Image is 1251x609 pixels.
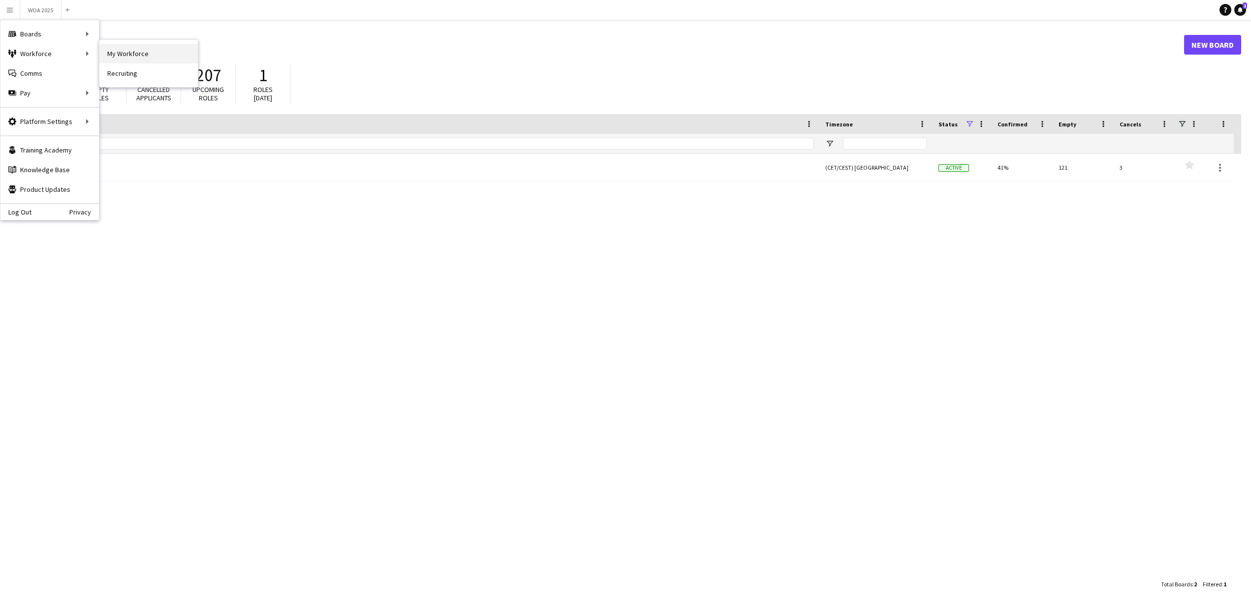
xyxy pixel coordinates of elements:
[1194,580,1197,588] span: 2
[1223,580,1226,588] span: 1
[825,121,853,128] span: Timezone
[0,140,99,160] a: Training Academy
[819,154,933,181] div: (CET/CEST) [GEOGRAPHIC_DATA]
[992,154,1053,181] div: 41%
[0,63,99,83] a: Comms
[938,121,958,128] span: Status
[1161,575,1197,594] div: :
[196,64,221,86] span: 207
[825,139,834,148] button: Open Filter Menu
[259,64,267,86] span: 1
[1234,4,1246,16] a: 1
[1243,2,1247,9] span: 1
[1203,575,1226,594] div: :
[938,164,969,172] span: Active
[17,37,1184,52] h1: Boards
[0,112,99,131] div: Platform Settings
[0,44,99,63] div: Workforce
[998,121,1028,128] span: Confirmed
[0,160,99,180] a: Knowledge Base
[192,85,224,102] span: Upcoming roles
[1203,580,1222,588] span: Filtered
[136,85,171,102] span: Cancelled applicants
[1161,580,1192,588] span: Total Boards
[23,154,813,182] a: WOA 2025
[99,63,198,83] a: Recruiting
[0,180,99,199] a: Product Updates
[69,208,99,216] a: Privacy
[1053,154,1114,181] div: 121
[1059,121,1076,128] span: Empty
[20,0,62,20] button: WOA 2025
[99,44,198,63] a: My Workforce
[0,208,31,216] a: Log Out
[253,85,273,102] span: Roles [DATE]
[1120,121,1141,128] span: Cancels
[1114,154,1175,181] div: 3
[0,24,99,44] div: Boards
[0,83,99,103] div: Pay
[1184,35,1241,55] a: New Board
[41,138,813,150] input: Board name Filter Input
[843,138,927,150] input: Timezone Filter Input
